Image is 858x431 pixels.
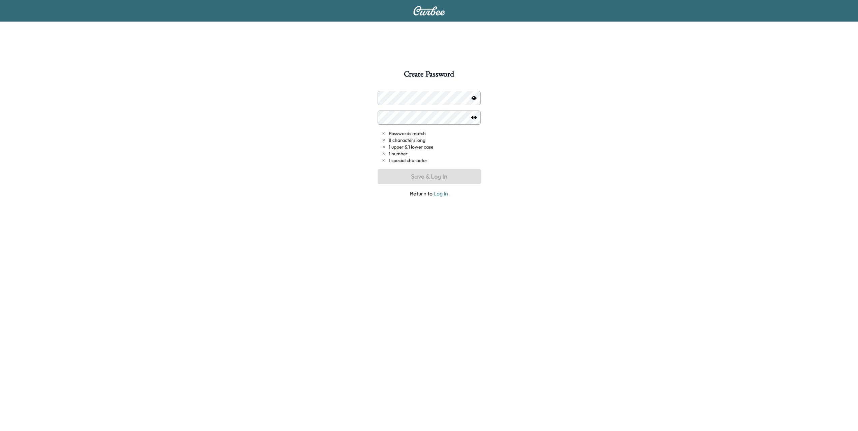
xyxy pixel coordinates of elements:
[434,190,448,197] a: Log In
[378,189,481,197] span: Return to
[389,130,426,137] span: Passwords match
[413,6,445,16] img: Curbee Logo
[389,137,425,144] span: 8 characters long
[404,70,454,82] h1: Create Password
[389,150,408,157] span: 1 number
[389,144,433,150] span: 1 upper & 1 lower case
[389,157,427,164] span: 1 special character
